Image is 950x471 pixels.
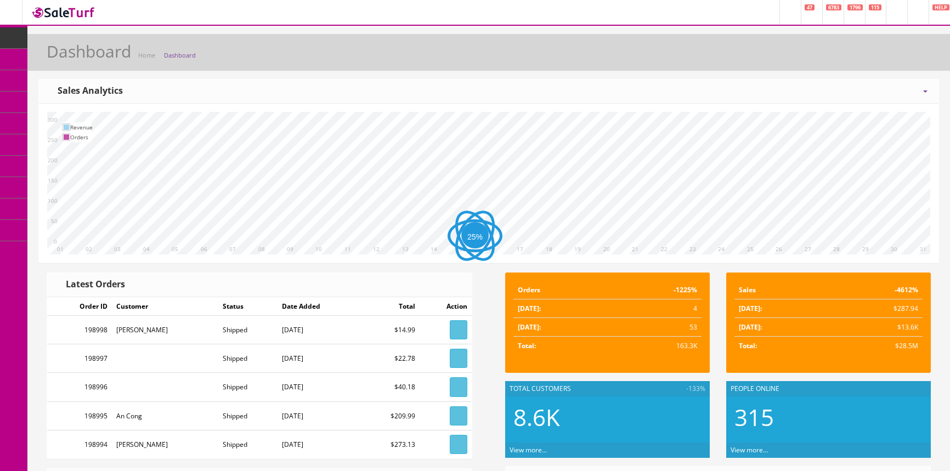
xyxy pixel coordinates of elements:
[505,381,710,396] div: Total Customers
[47,344,112,373] td: 198997
[518,341,536,350] strong: Total:
[164,51,196,59] a: Dashboard
[734,281,824,299] td: Sales
[932,4,949,10] span: HELP
[278,297,361,316] td: Date Added
[518,304,541,313] strong: [DATE]:
[684,384,705,394] span: -133%
[112,401,218,430] td: An Cong
[513,281,603,299] td: Orders
[278,344,361,373] td: [DATE]
[218,373,278,401] td: Shipped
[218,344,278,373] td: Shipped
[360,316,420,344] td: $14.99
[218,297,278,316] td: Status
[360,297,420,316] td: Total
[826,4,841,10] span: 6783
[824,318,923,337] td: $13.6K
[218,430,278,458] td: Shipped
[360,430,420,458] td: $273.13
[138,51,155,59] a: Home
[603,299,702,318] td: 4
[47,401,112,430] td: 198995
[218,401,278,430] td: Shipped
[847,4,863,10] span: 1796
[278,401,361,430] td: [DATE]
[70,132,93,142] td: Orders
[47,430,112,458] td: 198994
[47,297,112,316] td: Order ID
[518,322,541,332] strong: [DATE]:
[603,318,702,337] td: 53
[47,316,112,344] td: 198998
[218,316,278,344] td: Shipped
[360,344,420,373] td: $22.78
[360,401,420,430] td: $209.99
[739,304,762,313] strong: [DATE]:
[70,122,93,132] td: Revenue
[47,373,112,401] td: 198996
[31,5,97,20] img: SaleTurf
[112,430,218,458] td: [PERSON_NAME]
[739,341,757,350] strong: Total:
[47,42,131,60] h1: Dashboard
[824,281,923,299] td: -4612%
[360,373,420,401] td: $40.18
[805,4,815,10] span: 47
[726,381,931,396] div: People Online
[420,297,472,316] td: Action
[869,4,881,10] span: 115
[603,337,702,355] td: 163.3K
[112,297,218,316] td: Customer
[824,299,923,318] td: $287.94
[278,430,361,458] td: [DATE]
[510,445,547,455] a: View more...
[58,280,125,290] h3: Latest Orders
[739,322,762,332] strong: [DATE]:
[603,281,702,299] td: -1225%
[278,373,361,401] td: [DATE]
[734,405,923,430] h2: 315
[278,316,361,344] td: [DATE]
[112,316,218,344] td: [PERSON_NAME]
[50,86,123,96] h3: Sales Analytics
[731,445,768,455] a: View more...
[824,337,923,355] td: $28.5M
[513,405,702,430] h2: 8.6K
